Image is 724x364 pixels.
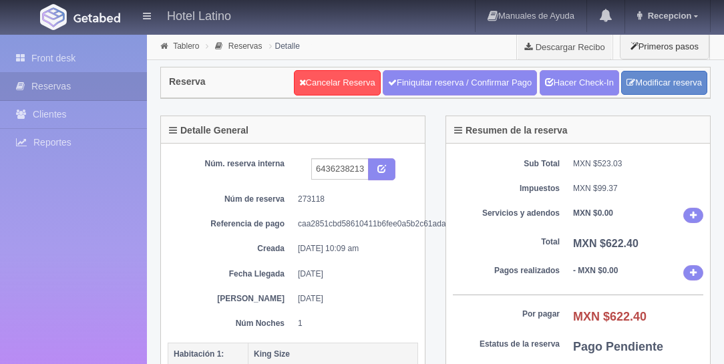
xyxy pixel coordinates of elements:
[573,238,639,249] b: MXN $622.40
[573,158,703,170] dd: MXN $523.03
[178,268,285,280] dt: Fecha Llegada
[169,126,248,136] h4: Detalle General
[178,158,285,170] dt: Núm. reserva interna
[645,11,692,21] span: Recepcion
[178,218,285,230] dt: Referencia de pago
[453,339,560,350] dt: Estatus de la reserva
[573,310,647,323] b: MXN $622.40
[298,318,408,329] dd: 1
[573,266,618,275] b: - MXN $0.00
[540,70,619,96] a: Hacer Check-In
[454,126,568,136] h4: Resumen de la reserva
[383,70,537,96] a: Finiquitar reserva / Confirmar Pago
[298,218,408,230] dd: caa2851cbd58610411b6fee0a5b2c61adaf72f05
[228,41,262,51] a: Reservas
[73,13,120,23] img: Getabed
[453,158,560,170] dt: Sub Total
[178,293,285,305] dt: [PERSON_NAME]
[620,33,709,59] button: Primeros pasos
[173,41,199,51] a: Tablero
[453,236,560,248] dt: Total
[174,349,224,359] b: Habitación 1:
[298,243,408,254] dd: [DATE] 10:09 am
[573,183,703,194] dd: MXN $99.37
[453,309,560,320] dt: Por pagar
[298,268,408,280] dd: [DATE]
[266,39,303,52] li: Detalle
[178,194,285,205] dt: Núm de reserva
[294,70,381,96] a: Cancelar Reserva
[40,4,67,30] img: Getabed
[167,7,231,23] h4: Hotel Latino
[573,208,613,218] b: MXN $0.00
[178,318,285,329] dt: Núm Noches
[453,208,560,219] dt: Servicios y adendos
[298,194,408,205] dd: 273118
[573,340,663,353] b: Pago Pendiente
[178,243,285,254] dt: Creada
[453,183,560,194] dt: Impuestos
[453,265,560,277] dt: Pagos realizados
[621,71,707,96] a: Modificar reserva
[298,293,408,305] dd: [DATE]
[517,33,612,60] a: Descargar Recibo
[169,77,206,87] h4: Reserva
